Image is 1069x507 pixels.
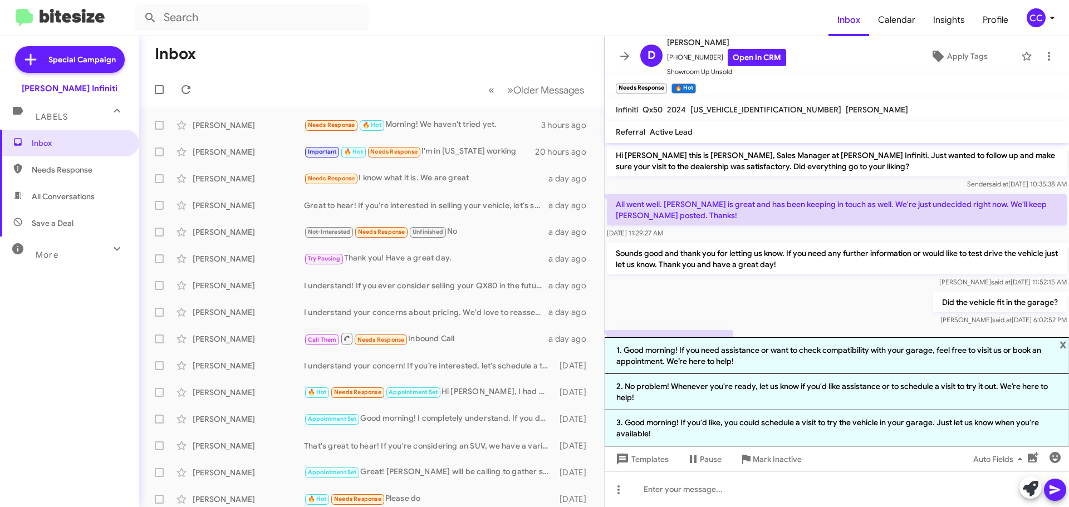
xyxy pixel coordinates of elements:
div: No [304,225,548,238]
button: Templates [605,449,678,469]
span: [US_VEHICLE_IDENTIFICATION_NUMBER] [690,105,841,115]
span: Needs Response [308,175,355,182]
button: Next [501,78,591,101]
button: CC [1017,8,1057,27]
p: Did the vehicle fit in the garage? [933,292,1067,312]
div: [PERSON_NAME] [193,253,304,264]
span: Not-Interested [308,228,351,235]
span: Needs Response [334,388,381,396]
p: Hi [PERSON_NAME] this is [PERSON_NAME], Sales Manager at [PERSON_NAME] Infiniti. Just wanted to f... [607,145,1067,176]
div: [PERSON_NAME] [193,494,304,505]
span: said at [991,278,1011,286]
span: » [507,83,513,97]
div: a day ago [548,173,595,184]
div: That's great to hear! If you're considering an SUV, we have a variety of options. Would you like ... [304,440,554,451]
span: Older Messages [513,84,584,96]
span: [PERSON_NAME] [846,105,908,115]
li: 1. Good morning! If you need assistance or want to check compatibility with your garage, feel fre... [605,337,1069,374]
div: [PERSON_NAME] [193,387,304,398]
div: Great to hear! If you're interested in selling your vehicle, let's schedule a time for you to bri... [304,200,548,211]
div: [PERSON_NAME] [193,227,304,238]
span: Needs Response [334,495,381,503]
span: [PERSON_NAME] [667,36,786,49]
div: a day ago [548,227,595,238]
div: [DATE] [554,440,595,451]
span: Needs Response [370,148,418,155]
div: 20 hours ago [535,146,595,157]
div: [PERSON_NAME] [193,200,304,211]
div: Good morning! I completely understand. If you decide to sell your vehicle in the future, let me k... [304,412,554,425]
span: 2024 [667,105,686,115]
div: Please do [304,493,554,505]
li: 3. Good morning! If you'd like, you could schedule a visit to try the vehicle in your garage. Jus... [605,410,1069,446]
div: 3 hours ago [541,120,595,131]
div: Hi [PERSON_NAME], I had a couple of questions on the warranty on the bumper-to-bumper. What does ... [304,386,554,398]
span: Sender [DATE] 10:35:38 AM [967,180,1067,188]
div: [PERSON_NAME] [193,173,304,184]
div: Inbound Call [304,332,548,346]
span: [DATE] 11:29:27 AM [607,229,663,237]
span: Referral [616,127,645,137]
span: Appointment Set [308,469,357,476]
a: Calendar [869,4,924,36]
span: Unfinished [413,228,443,235]
span: Profile [974,4,1017,36]
span: 🔥 Hot [362,121,381,129]
span: [PERSON_NAME] [DATE] 6:02:52 PM [940,316,1067,324]
span: Pause [700,449,722,469]
span: D [648,47,656,65]
span: Inbox [32,137,126,149]
div: [PERSON_NAME] [193,414,304,425]
span: Needs Response [358,228,405,235]
span: 🔥 Hot [308,495,327,503]
span: said at [989,180,1008,188]
span: Inbox [828,4,869,36]
span: All Conversations [32,191,95,202]
span: Important [308,148,337,155]
span: Call Them [308,336,337,343]
span: « [488,83,494,97]
span: [PERSON_NAME] [DATE] 11:52:15 AM [939,278,1067,286]
span: Insights [924,4,974,36]
div: [PERSON_NAME] [193,146,304,157]
small: 🔥 Hot [671,83,695,93]
li: 2. No problem! Whenever you're ready, let us know if you'd like assistance or to schedule a visit... [605,374,1069,410]
span: 🔥 Hot [344,148,363,155]
p: All went well. [PERSON_NAME] is great and has been keeping in touch as well. We're just undecided... [607,194,1067,225]
div: [PERSON_NAME] Infiniti [22,83,117,94]
span: Appointment Set [389,388,438,396]
h1: Inbox [155,45,196,63]
span: Appointment Set [308,415,357,422]
span: Apply Tags [947,46,988,66]
span: Showroom Up Unsold [667,66,786,77]
div: Thank you! Have a great day. [304,252,548,265]
small: Needs Response [616,83,667,93]
div: [PERSON_NAME] [193,333,304,344]
a: Special Campaign [15,46,125,73]
div: [PERSON_NAME] [193,360,304,371]
p: Morning! We haven't tried yet. [607,330,733,350]
span: Needs Response [32,164,126,175]
span: Templates [614,449,669,469]
button: Mark Inactive [730,449,811,469]
button: Pause [678,449,730,469]
a: Open in CRM [728,49,786,66]
span: More [36,250,58,260]
span: x [1060,337,1067,351]
span: Needs Response [308,121,355,129]
nav: Page navigation example [482,78,591,101]
span: Special Campaign [48,54,116,65]
div: [PERSON_NAME] [193,280,304,291]
span: Mark Inactive [753,449,802,469]
div: CC [1027,8,1046,27]
div: [DATE] [554,414,595,425]
span: Needs Response [357,336,405,343]
button: Auto Fields [964,449,1036,469]
div: [DATE] [554,387,595,398]
div: [DATE] [554,467,595,478]
span: Save a Deal [32,218,73,229]
div: [DATE] [554,494,595,505]
span: said at [992,316,1012,324]
span: Try Pausing [308,255,340,262]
